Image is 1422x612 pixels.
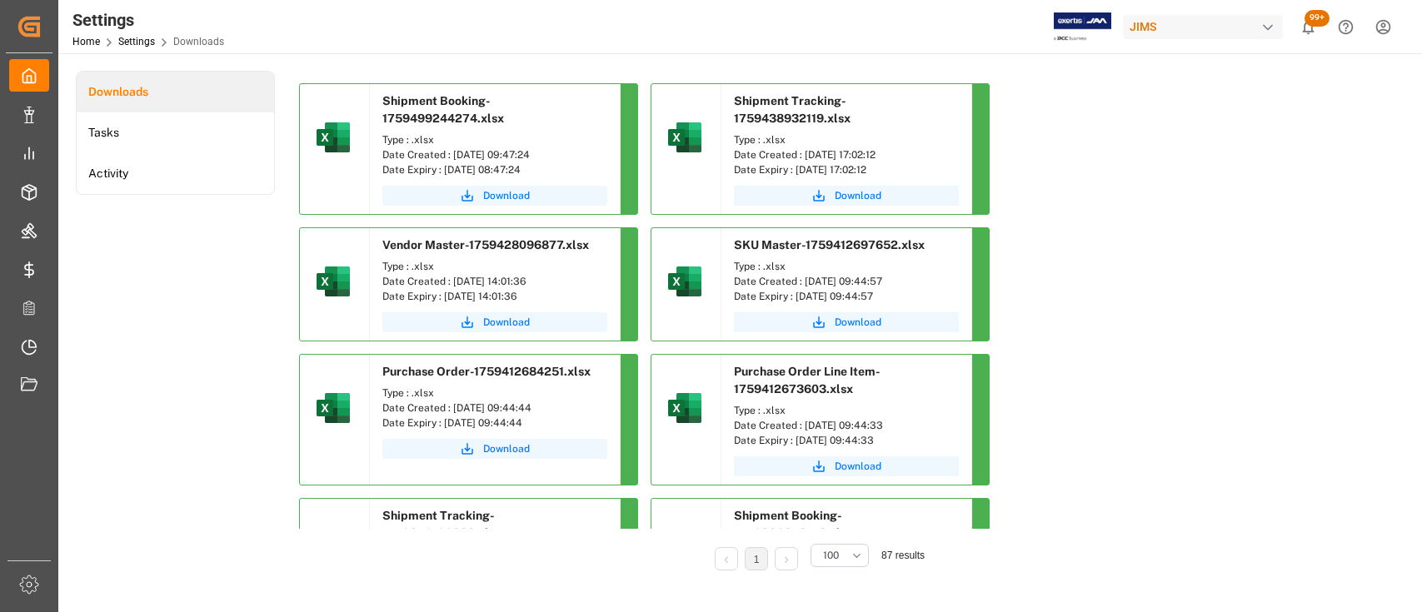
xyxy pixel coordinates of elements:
span: 87 results [881,550,925,561]
span: Download [483,441,530,456]
a: Tasks [77,112,274,153]
div: Type : .xlsx [734,132,959,147]
button: JIMS [1123,11,1290,42]
div: Type : .xlsx [382,132,607,147]
span: 100 [823,548,839,563]
img: microsoft-excel-2019--v1.png [313,261,353,301]
div: Type : .xlsx [382,386,607,401]
div: Type : .xlsx [734,259,959,274]
div: Date Expiry : [DATE] 09:44:57 [734,289,959,304]
img: microsoft-excel-2019--v1.png [313,388,353,428]
div: Date Created : [DATE] 17:02:12 [734,147,959,162]
li: Next Page [775,547,798,570]
li: Previous Page [715,547,738,570]
div: Date Created : [DATE] 09:44:44 [382,401,607,415]
img: Exertis%20JAM%20-%20Email%20Logo.jpg_1722504956.jpg [1054,12,1111,42]
span: Download [483,188,530,203]
button: Help Center [1327,8,1365,46]
button: Download [382,439,607,459]
div: Date Expiry : [DATE] 09:44:44 [382,415,607,430]
span: Download [483,315,530,330]
img: microsoft-excel-2019--v1.png [665,261,705,301]
span: 99+ [1305,10,1330,27]
li: 1 [745,547,768,570]
a: Downloads [77,72,274,112]
img: microsoft-excel-2019--v1.png [665,117,705,157]
div: Settings [72,7,224,32]
span: Vendor Master-1759428096877.xlsx [382,238,589,251]
div: Date Expiry : [DATE] 08:47:24 [382,162,607,177]
span: Shipment Booking-1759499244274.xlsx [382,94,504,125]
a: 1 [754,554,760,565]
div: Date Expiry : [DATE] 09:44:33 [734,433,959,448]
div: JIMS [1123,15,1283,39]
a: Settings [118,36,155,47]
button: Download [734,186,959,206]
button: Download [734,312,959,332]
span: Download [835,315,881,330]
a: Home [72,36,100,47]
div: Date Created : [DATE] 09:47:24 [382,147,607,162]
img: microsoft-excel-2019--v1.png [313,117,353,157]
div: Date Created : [DATE] 09:44:33 [734,418,959,433]
span: Purchase Order-1759412684251.xlsx [382,365,591,378]
div: Date Expiry : [DATE] 17:02:12 [734,162,959,177]
img: microsoft-excel-2019--v1.png [665,388,705,428]
span: Shipment Tracking-1759438932119.xlsx [734,94,851,125]
button: open menu [811,544,869,567]
button: Download [382,186,607,206]
button: Download [734,456,959,476]
span: Shipment Tracking-1759352190883.xlsx [382,509,501,540]
div: Type : .xlsx [734,403,959,418]
div: Date Created : [DATE] 14:01:36 [382,274,607,289]
button: Download [382,312,607,332]
a: Activity [77,153,274,194]
div: Date Created : [DATE] 09:44:57 [734,274,959,289]
div: Type : .xlsx [382,259,607,274]
button: show 101 new notifications [1290,8,1327,46]
span: Shipment Booking-1759330858518.xlsx [734,509,853,540]
span: SKU Master-1759412697652.xlsx [734,238,925,251]
span: Purchase Order Line Item-1759412673603.xlsx [734,365,881,396]
div: Date Expiry : [DATE] 14:01:36 [382,289,607,304]
span: Download [835,188,881,203]
span: Download [835,459,881,474]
